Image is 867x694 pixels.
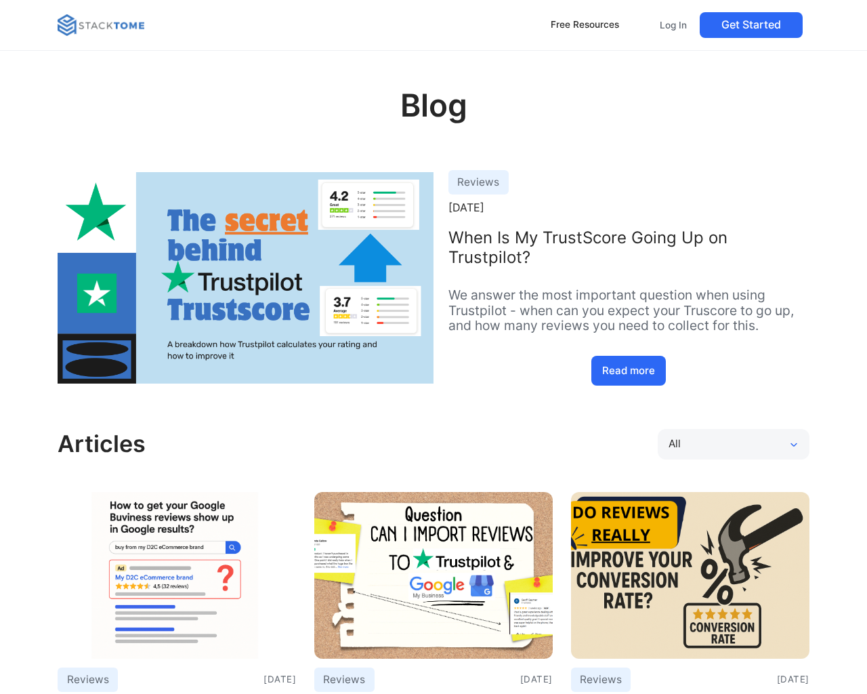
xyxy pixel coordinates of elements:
[323,671,365,689] p: Reviews
[67,671,109,689] p: Reviews
[448,203,484,212] p: [DATE]
[545,11,626,39] a: Free Resources
[551,18,619,33] div: Free Resources
[448,228,809,268] h3: When Is My TrustScore Going Up on Trustpilot?
[448,287,809,333] p: We answer the most important question when using Trustpilot - when can you expect your Truscore t...
[700,12,803,38] a: Get Started
[658,429,809,460] div: All
[777,675,809,684] p: [DATE]
[520,675,553,684] p: [DATE]
[263,675,296,684] p: [DATE]
[457,173,499,192] p: Reviews
[58,430,146,458] h1: Articles
[591,356,666,386] a: Read more
[660,19,687,31] p: Log In
[669,436,681,453] div: All
[580,671,622,689] p: Reviews
[58,87,809,147] h1: Blog
[652,12,694,38] a: Log In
